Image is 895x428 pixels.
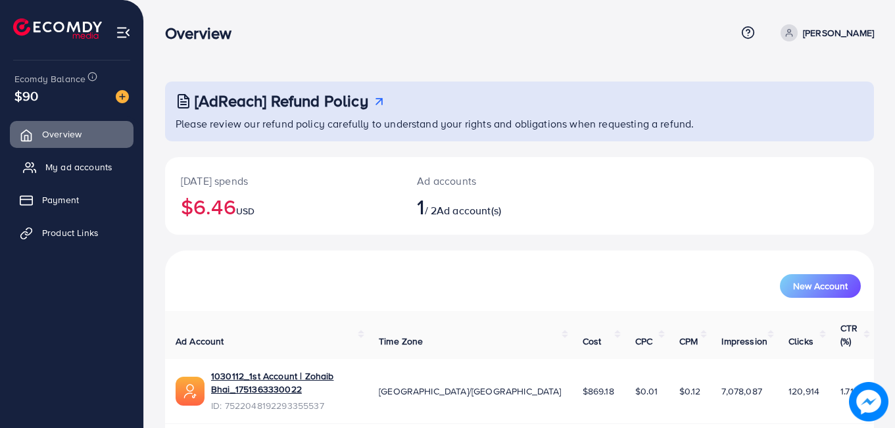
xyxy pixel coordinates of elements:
[679,335,698,348] span: CPM
[181,194,385,219] h2: $6.46
[10,154,133,180] a: My ad accounts
[788,385,819,398] span: 120,914
[176,335,224,348] span: Ad Account
[803,25,874,41] p: [PERSON_NAME]
[45,160,112,174] span: My ad accounts
[417,194,563,219] h2: / 2
[211,369,358,396] a: 1030112_1st Account | Zohaib Bhai_1751363330022
[793,281,848,291] span: New Account
[236,204,254,218] span: USD
[14,72,85,85] span: Ecomdy Balance
[721,385,762,398] span: 7,078,087
[788,335,813,348] span: Clicks
[437,203,501,218] span: Ad account(s)
[195,91,368,110] h3: [AdReach] Refund Policy
[42,226,99,239] span: Product Links
[211,399,358,412] span: ID: 7522048192293355537
[417,191,424,222] span: 1
[176,377,205,406] img: ic-ads-acc.e4c84228.svg
[721,335,767,348] span: Impression
[116,25,131,40] img: menu
[10,121,133,147] a: Overview
[14,86,38,105] span: $90
[775,24,874,41] a: [PERSON_NAME]
[379,385,562,398] span: [GEOGRAPHIC_DATA]/[GEOGRAPHIC_DATA]
[42,128,82,141] span: Overview
[13,18,102,39] img: logo
[417,173,563,189] p: Ad accounts
[10,220,133,246] a: Product Links
[10,187,133,213] a: Payment
[583,385,614,398] span: $869.18
[165,24,242,43] h3: Overview
[840,321,858,348] span: CTR (%)
[176,116,866,131] p: Please review our refund policy carefully to understand your rights and obligations when requesti...
[852,385,885,418] img: image
[583,335,602,348] span: Cost
[679,385,701,398] span: $0.12
[635,335,652,348] span: CPC
[840,385,854,398] span: 1.71
[635,385,658,398] span: $0.01
[379,335,423,348] span: Time Zone
[116,90,129,103] img: image
[181,173,385,189] p: [DATE] spends
[780,274,861,298] button: New Account
[42,193,79,206] span: Payment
